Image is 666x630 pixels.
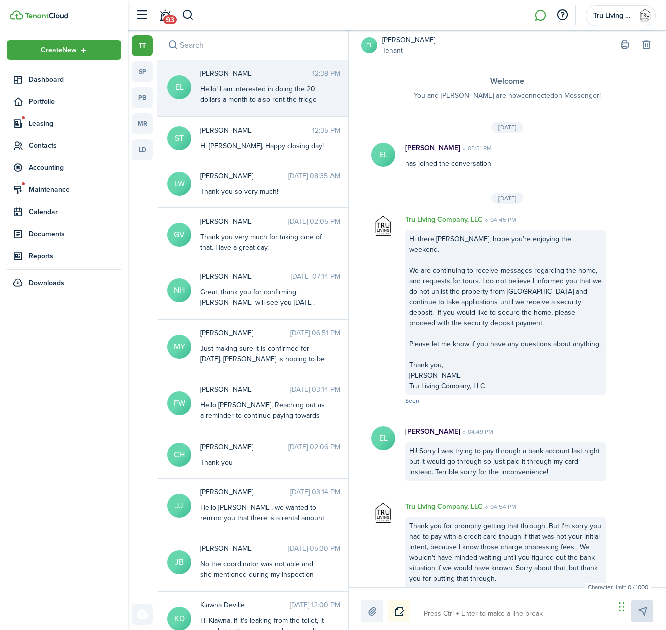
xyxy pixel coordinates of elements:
span: Jamilla Briggs [200,543,288,554]
button: Open menu [7,40,121,60]
div: Hello [PERSON_NAME], we wanted to remind you that there is a rental amount of $45 due on the firs... [200,502,325,597]
time: [DATE] 05:30 PM [288,543,340,554]
div: Hello [PERSON_NAME], Reaching out as a reminder to continue paying towards the security deposit. ... [200,400,325,484]
avatar-text: LW [167,172,191,196]
div: Thank you so very much! [200,186,325,197]
time: [DATE] 02:05 PM [288,216,340,227]
time: [DATE] 12:00 PM [290,600,340,610]
button: Open resource center [554,7,571,24]
avatar-text: JJ [167,494,191,518]
avatar-text: NH [167,278,191,302]
span: Downloads [29,278,64,288]
time: [DATE] 02:06 PM [288,442,340,452]
a: Notifications [155,3,175,28]
span: Create New [41,47,77,54]
small: Character limit: 0 / 1000 [585,583,651,592]
div: Hi there [PERSON_NAME], hope you're enjoying the weekend. We are continuing to receive messages r... [405,230,606,395]
p: Tru Living Company, LLC [405,214,483,225]
span: Leasing [29,118,121,129]
span: Latessa Wallace [200,171,288,181]
p: [PERSON_NAME] [405,143,460,153]
img: TenantCloud [25,13,68,19]
avatar-text: ST [167,126,191,150]
div: Hi! Sorry I was trying to pay through a bank account last night but it would go through so just p... [405,442,606,481]
span: 93 [163,15,177,24]
iframe: Chat Widget [616,582,666,630]
img: Tru Living Company, LLC [371,214,395,238]
time: 12:35 PM [312,125,340,136]
p: You and [PERSON_NAME] are now connected on Messenger! [369,90,646,101]
span: Dashboard [29,74,121,85]
span: Maintenance [29,184,121,195]
span: Contacts [29,140,121,151]
a: Dashboard [7,70,121,89]
a: Reports [7,246,121,266]
a: mr [132,113,153,134]
span: Carrie Harms [200,442,288,452]
time: 12:38 PM [312,68,340,79]
a: Tenant [382,45,435,56]
button: Print [618,38,632,52]
a: EL [361,37,377,53]
button: Notice [388,600,410,622]
button: Search [182,7,194,24]
span: Nina Hepworth [200,271,291,282]
div: Great, thank you for confirming. [PERSON_NAME] will see you [DATE]. Have a great weekend! [200,287,325,318]
p: [PERSON_NAME] [405,426,460,437]
a: pb [132,87,153,108]
span: Accounting [29,162,121,173]
span: Sara Tompkins [200,125,312,136]
avatar-text: JB [167,550,191,574]
span: Floretta Wilson [200,384,290,395]
img: TenantCloud [10,10,23,20]
span: Portfolio [29,96,121,107]
p: Tru Living Company, LLC [405,501,483,512]
span: Madalinn Yoder [200,328,290,338]
a: [PERSON_NAME] [382,35,435,45]
time: 04:54 PM [483,502,516,511]
span: Reports [29,251,121,261]
span: Eric Lerch [200,68,312,79]
div: [DATE] [491,122,523,133]
time: [DATE] 03:14 PM [290,384,340,395]
span: Tru Living Company, LLC [593,12,633,19]
span: Seen [405,396,419,405]
img: Tru Living Company, LLC [637,8,653,24]
avatar-text: FW [167,391,191,415]
a: ld [132,139,153,160]
img: Tru Living Company, LLC [371,501,395,525]
span: Documents [29,229,121,239]
time: [DATE] 06:51 PM [290,328,340,338]
div: [DATE] [491,193,523,204]
span: Calendar [29,206,121,217]
time: [DATE] 08:35 AM [288,171,340,181]
time: [DATE] 03:14 PM [290,487,340,497]
avatar-text: MY [167,335,191,359]
avatar-text: CH [167,443,191,467]
span: Jayniqua Johnson [200,487,290,497]
div: Hello! I am interested in doing the 20 dollars a month to also rent the fridge please! As for the... [200,84,325,157]
a: tt [132,35,153,56]
button: Search [165,38,180,52]
button: Open sidebar [132,6,151,25]
avatar-text: EL [167,75,191,99]
div: has joined the conversation [395,143,616,169]
div: Drag [619,592,625,622]
button: Delete [639,38,653,52]
avatar-text: EL [371,143,395,167]
div: Just making sure it is confirmed for [DATE]. [PERSON_NAME] is hoping to be there around 10am to a... [200,343,325,396]
time: [DATE] 07:14 PM [291,271,340,282]
span: Giselle Vergera [200,216,288,227]
input: search [157,30,348,60]
time: 04:45 PM [483,215,516,224]
avatar-text: EL [371,426,395,450]
a: sp [132,61,153,82]
h3: Welcome [369,75,646,88]
span: Kiawna Deville [200,600,290,610]
div: Hi [PERSON_NAME], Happy closing day! [200,141,325,151]
avatar-text: GV [167,223,191,247]
div: Thank you very much for taking care of that. Have a great day. [200,232,325,253]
